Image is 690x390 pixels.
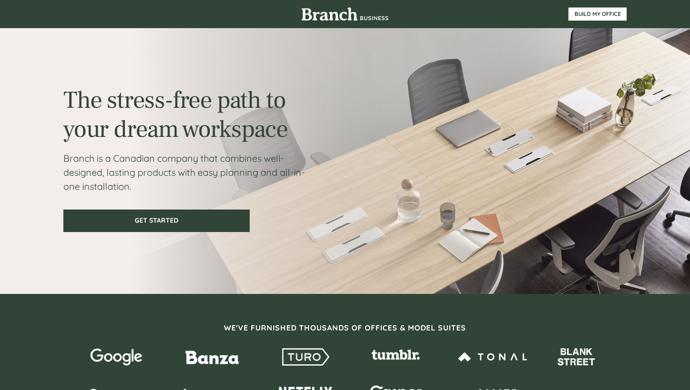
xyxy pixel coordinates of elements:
span: GET STARTED [64,217,249,225]
span: BUILD MY OFFICE [568,11,627,17]
span: The stress-free path to your dream workspace [63,84,288,145]
span: Branch is a Canadian company that combines well-designed, lasting products with easy planning and... [63,152,305,192]
span: WE'VE FURNISHED THOUSANDS OF OFFICES & MODEL SUITES [224,323,466,332]
a: BUILD MY OFFICE [568,7,627,21]
a: GET STARTED [63,210,250,232]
